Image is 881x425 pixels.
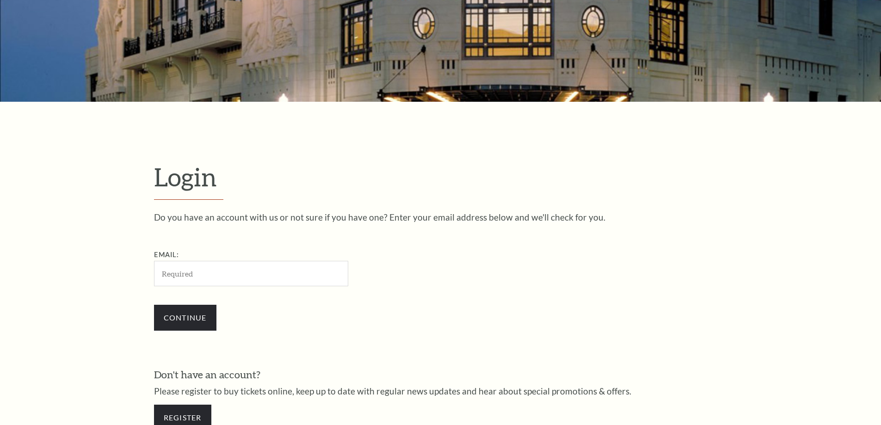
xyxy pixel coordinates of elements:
p: Please register to buy tickets online, keep up to date with regular news updates and hear about s... [154,387,727,395]
label: Email: [154,251,179,259]
input: Continue [154,305,216,331]
span: Login [154,162,217,191]
h3: Don't have an account? [154,368,727,382]
p: Do you have an account with us or not sure if you have one? Enter your email address below and we... [154,213,727,222]
input: Required [154,261,348,286]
